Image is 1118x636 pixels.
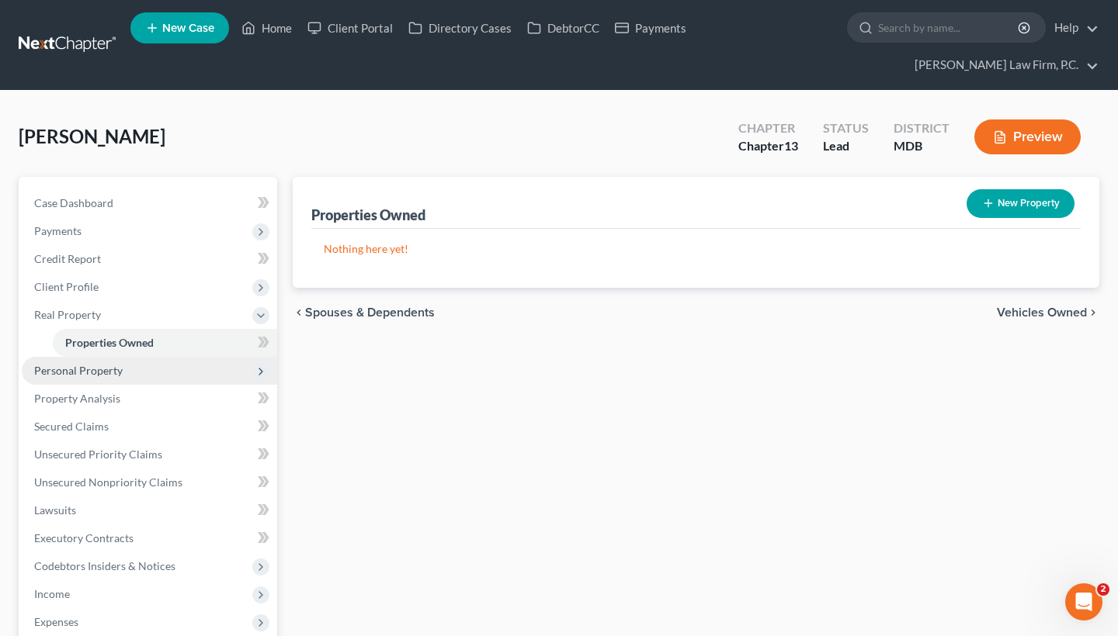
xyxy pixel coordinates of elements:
[34,503,76,517] span: Lawsuits
[34,531,134,544] span: Executory Contracts
[311,206,425,224] div: Properties Owned
[19,125,165,147] span: [PERSON_NAME]
[22,441,277,468] a: Unsecured Priority Claims
[967,189,1075,218] button: New Property
[22,496,277,524] a: Lawsuits
[894,119,950,137] div: District
[1047,14,1099,42] a: Help
[997,306,1087,319] span: Vehicles Owned
[34,559,175,572] span: Codebtors Insiders & Notices
[997,306,1099,319] button: Vehicles Owned chevron_right
[22,385,277,413] a: Property Analysis
[738,119,798,137] div: Chapter
[34,587,70,600] span: Income
[293,306,305,319] i: chevron_left
[34,308,101,321] span: Real Property
[34,280,99,293] span: Client Profile
[22,468,277,496] a: Unsecured Nonpriority Claims
[738,137,798,155] div: Chapter
[34,252,101,265] span: Credit Report
[34,615,78,628] span: Expenses
[894,137,950,155] div: MDB
[34,196,113,209] span: Case Dashboard
[823,119,869,137] div: Status
[34,448,162,461] span: Unsecured Priority Claims
[34,224,82,237] span: Payments
[293,306,435,319] button: chevron_left Spouses & Dependents
[1065,583,1102,620] iframe: Intercom live chat
[34,475,182,489] span: Unsecured Nonpriority Claims
[784,138,798,153] span: 13
[300,14,401,42] a: Client Portal
[65,336,154,349] span: Properties Owned
[607,14,694,42] a: Payments
[907,51,1099,79] a: [PERSON_NAME] Law Firm, P.C.
[22,413,277,441] a: Secured Claims
[34,392,120,405] span: Property Analysis
[324,241,1068,257] p: Nothing here yet!
[519,14,607,42] a: DebtorCC
[34,364,123,377] span: Personal Property
[34,420,109,433] span: Secured Claims
[401,14,519,42] a: Directory Cases
[878,13,1020,42] input: Search by name...
[974,119,1081,154] button: Preview
[22,189,277,217] a: Case Dashboard
[823,137,869,155] div: Lead
[1097,583,1109,596] span: 2
[53,329,277,357] a: Properties Owned
[305,306,435,319] span: Spouses & Dependents
[1087,306,1099,319] i: chevron_right
[22,524,277,552] a: Executory Contracts
[234,14,300,42] a: Home
[22,245,277,273] a: Credit Report
[162,22,214,34] span: New Case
